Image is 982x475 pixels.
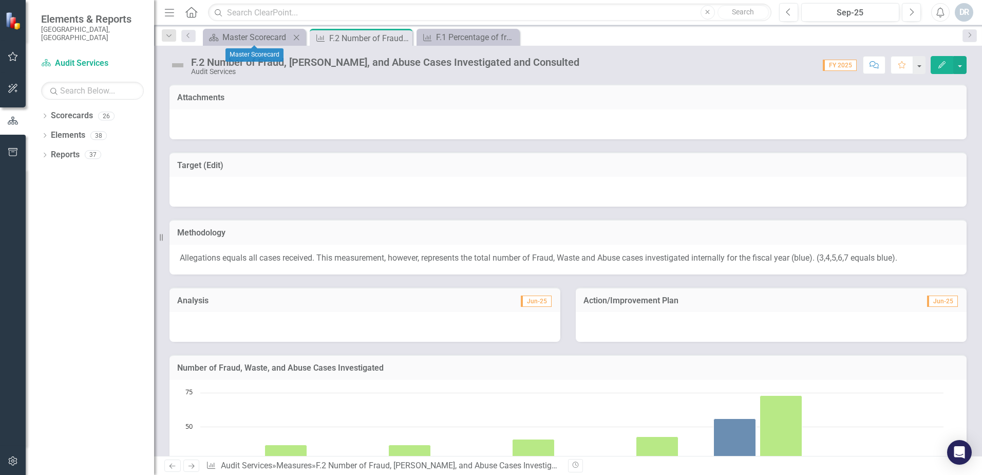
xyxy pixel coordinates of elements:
[185,422,193,431] text: 50
[180,252,956,264] p: Allegations equals all cases received. This measurement, however, represents the total number of ...
[51,130,85,141] a: Elements
[583,296,865,305] h3: Action/Improvement Plan
[41,25,144,42] small: [GEOGRAPHIC_DATA], [GEOGRAPHIC_DATA]
[276,461,312,470] a: Measures
[85,151,101,159] div: 37
[208,4,771,22] input: Search ClearPoint...
[177,93,959,102] h3: Attachments
[169,57,186,74] img: Not Defined
[177,228,959,238] h3: Methodology
[801,3,899,22] button: Sep-25
[205,31,290,44] a: Master Scorecard
[5,12,23,30] img: ClearPoint Strategy
[185,387,193,396] text: 75
[316,461,622,470] div: F.2 Number of Fraud, [PERSON_NAME], and Abuse Cases Investigated and Consulted
[947,440,972,465] div: Open Intercom Messenger
[717,5,769,20] button: Search
[823,60,857,71] span: FY 2025
[732,8,754,16] span: Search
[177,363,959,373] h3: Number of Fraud, Waste, and Abuse Cases Investigated
[521,296,552,307] span: Jun-25
[191,68,579,76] div: Audit Services
[955,3,973,22] button: DR
[177,161,959,170] h3: Target (Edit)
[222,31,290,44] div: Master Scorecard
[98,112,115,120] div: 26
[805,7,896,19] div: Sep-25
[206,460,560,472] div: » »
[177,296,364,305] h3: Analysis
[41,13,144,25] span: Elements & Reports
[41,82,144,100] input: Search Below...
[185,455,193,465] text: 25
[51,110,93,122] a: Scorecards
[927,296,958,307] span: Jun-25
[225,48,284,62] div: Master Scorecard
[419,31,517,44] a: F.1 Percentage of fraud hotline tips substantiated
[41,58,144,69] a: Audit Services
[221,461,272,470] a: Audit Services
[51,149,80,161] a: Reports
[191,57,579,68] div: F.2 Number of Fraud, [PERSON_NAME], and Abuse Cases Investigated and Consulted
[436,31,517,44] div: F.1 Percentage of fraud hotline tips substantiated
[90,131,107,140] div: 38
[329,32,410,45] div: F.2 Number of Fraud, [PERSON_NAME], and Abuse Cases Investigated and Consulted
